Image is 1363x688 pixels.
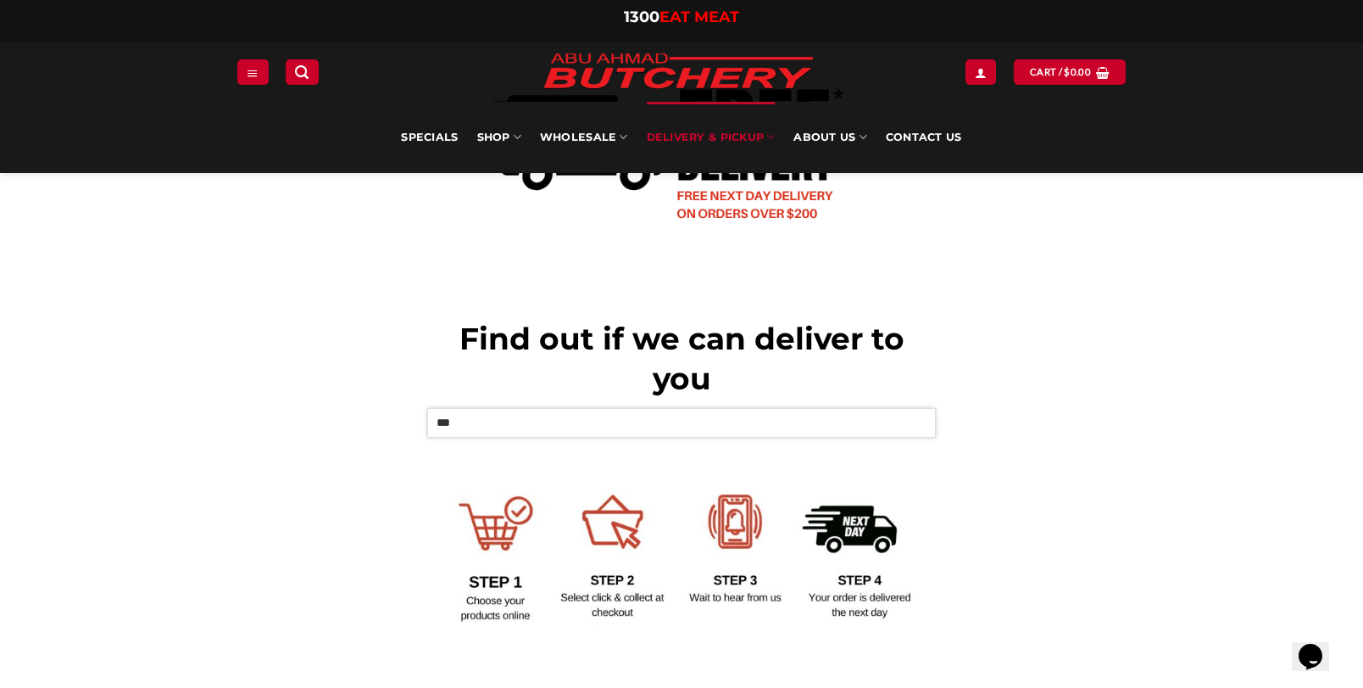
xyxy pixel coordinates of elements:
span: Find out if we can deliver to you [459,320,904,397]
a: About Us [793,102,866,173]
img: Delivery Options [427,474,936,630]
img: Abu Ahmad Butchery [530,42,826,102]
bdi: 0.00 [1064,66,1091,77]
a: 1300EAT MEAT [624,8,739,26]
a: Menu [237,59,268,84]
a: Search [286,59,318,84]
span: $ [1064,64,1070,80]
a: Delivery & Pickup [647,102,776,173]
a: SHOP [477,102,521,173]
a: Specials [401,102,458,173]
iframe: chat widget [1292,620,1346,671]
a: View cart [1014,59,1126,84]
a: Contact Us [886,102,962,173]
span: 1300 [624,8,659,26]
a: Wholesale [540,102,628,173]
span: Cart / [1030,64,1091,80]
a: Login [965,59,996,84]
span: EAT MEAT [659,8,739,26]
